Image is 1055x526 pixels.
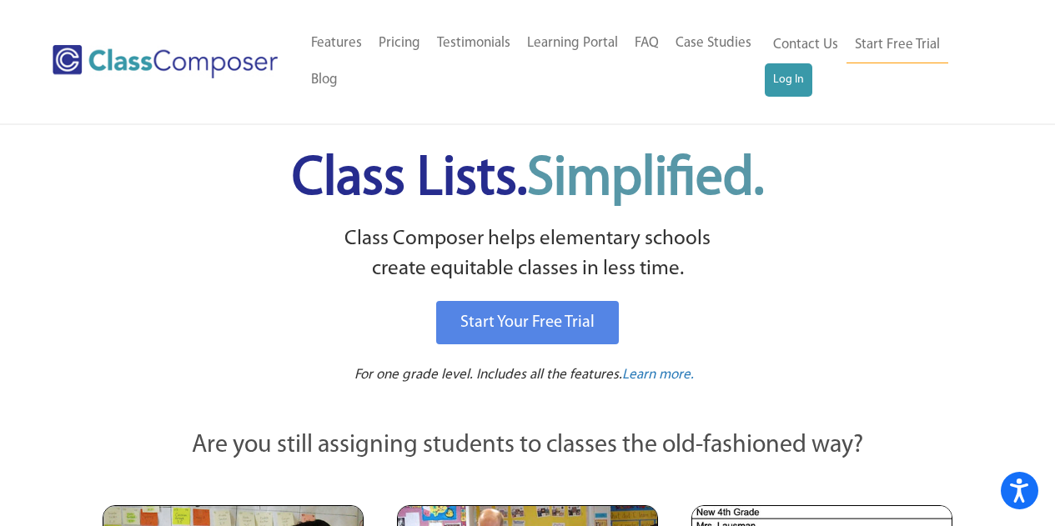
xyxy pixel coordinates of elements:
[460,314,595,331] span: Start Your Free Trial
[354,368,622,382] span: For one grade level. Includes all the features.
[519,25,626,62] a: Learning Portal
[626,25,667,62] a: FAQ
[765,27,990,97] nav: Header Menu
[527,153,764,207] span: Simplified.
[436,301,619,344] a: Start Your Free Trial
[103,428,953,464] p: Are you still assigning students to classes the old-fashioned way?
[370,25,429,62] a: Pricing
[303,25,765,98] nav: Header Menu
[847,27,948,64] a: Start Free Trial
[53,45,278,78] img: Class Composer
[429,25,519,62] a: Testimonials
[622,365,694,386] a: Learn more.
[765,63,812,97] a: Log In
[303,25,370,62] a: Features
[100,224,956,285] p: Class Composer helps elementary schools create equitable classes in less time.
[622,368,694,382] span: Learn more.
[667,25,760,62] a: Case Studies
[765,27,847,63] a: Contact Us
[292,153,764,207] span: Class Lists.
[303,62,346,98] a: Blog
